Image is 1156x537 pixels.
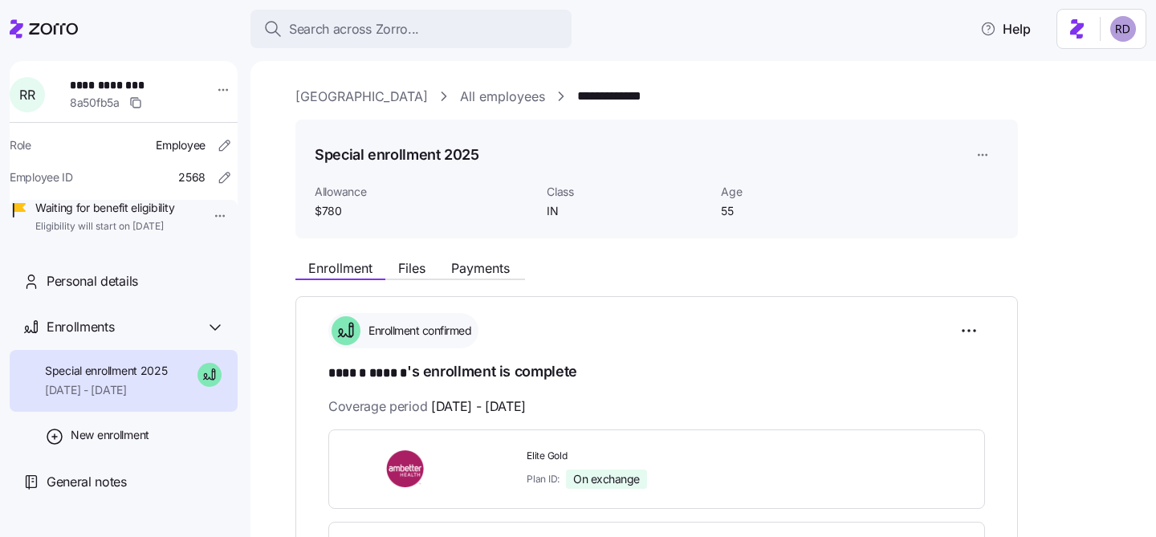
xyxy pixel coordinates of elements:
[47,317,114,337] span: Enrollments
[35,200,174,216] span: Waiting for benefit eligibility
[547,203,708,219] span: IN
[45,382,168,398] span: [DATE] - [DATE]
[19,88,35,101] span: R R
[547,184,708,200] span: Class
[45,363,168,379] span: Special enrollment 2025
[289,19,419,39] span: Search across Zorro...
[328,361,985,384] h1: 's enrollment is complete
[573,472,640,486] span: On exchange
[527,450,808,463] span: Elite Gold
[70,95,120,111] span: 8a50fb5a
[10,137,31,153] span: Role
[348,450,464,487] img: Ambetter
[721,203,882,219] span: 55
[295,87,428,107] a: [GEOGRAPHIC_DATA]
[315,184,534,200] span: Allowance
[35,220,174,234] span: Eligibility will start on [DATE]
[328,397,526,417] span: Coverage period
[315,144,479,165] h1: Special enrollment 2025
[315,203,534,219] span: $780
[250,10,572,48] button: Search across Zorro...
[10,169,73,185] span: Employee ID
[967,13,1044,45] button: Help
[451,262,510,275] span: Payments
[71,427,149,443] span: New enrollment
[47,472,127,492] span: General notes
[1110,16,1136,42] img: 6d862e07fa9c5eedf81a4422c42283ac
[156,137,206,153] span: Employee
[431,397,526,417] span: [DATE] - [DATE]
[47,271,138,291] span: Personal details
[980,19,1031,39] span: Help
[398,262,425,275] span: Files
[721,184,882,200] span: Age
[364,323,471,339] span: Enrollment confirmed
[308,262,372,275] span: Enrollment
[178,169,206,185] span: 2568
[527,472,560,486] span: Plan ID:
[460,87,545,107] a: All employees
